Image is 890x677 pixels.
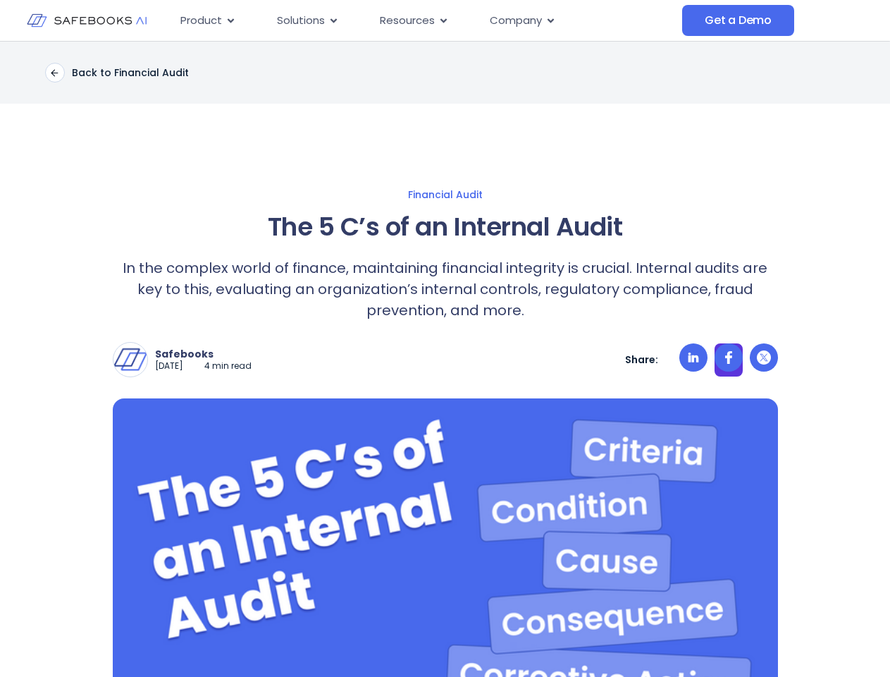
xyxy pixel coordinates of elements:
p: Back to Financial Audit [72,66,189,79]
p: [DATE] [155,360,183,372]
p: Safebooks [155,348,252,360]
a: Financial Audit [14,188,876,201]
p: 4 min read [204,360,252,372]
span: Company [490,13,542,29]
img: Safebooks [113,343,147,377]
span: Product [180,13,222,29]
span: Solutions [277,13,325,29]
p: In the complex world of finance, maintaining financial integrity is crucial. Internal audits are ... [113,257,778,321]
a: Back to Financial Audit [45,63,189,83]
nav: Menu [169,7,682,35]
div: Menu Toggle [169,7,682,35]
a: Get a Demo [682,5,794,36]
span: Resources [380,13,435,29]
span: Get a Demo [705,13,772,28]
p: Share: [625,353,658,366]
h1: The 5 C’s of an Internal Audit [113,208,778,246]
